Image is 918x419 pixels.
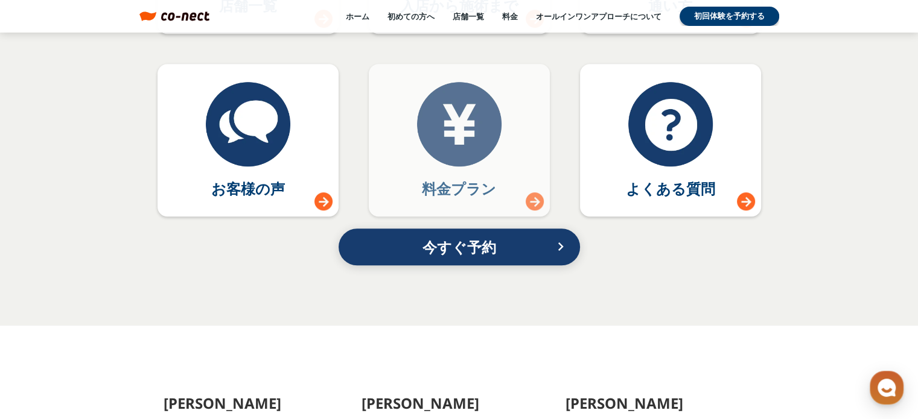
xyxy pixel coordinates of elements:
p: お客様の声 [211,178,285,199]
a: 料金 [502,11,518,22]
a: 初めての方へ [387,11,435,22]
a: 初回体験を予約する [680,7,779,26]
p: 今すぐ予約 [363,234,556,260]
h3: [PERSON_NAME] [566,395,683,412]
h3: [PERSON_NAME] [164,395,281,412]
a: 店舗一覧 [453,11,484,22]
a: 設定 [156,319,232,349]
span: ホーム [31,337,53,347]
span: チャット [103,338,132,347]
a: チャット [80,319,156,349]
h3: [PERSON_NAME] [362,395,479,412]
a: 今すぐ予約keyboard_arrow_right [339,228,580,265]
p: よくある質問 [626,178,715,199]
a: オールインワンアプローチについて [536,11,661,22]
span: 設定 [186,337,201,347]
a: お客様の声 [158,64,339,217]
i: keyboard_arrow_right [553,239,568,254]
a: よくある質問 [580,64,761,217]
a: ホーム [4,319,80,349]
a: ホーム [346,11,369,22]
a: 料金プラン [369,64,550,217]
p: 料金プラン [422,178,496,199]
